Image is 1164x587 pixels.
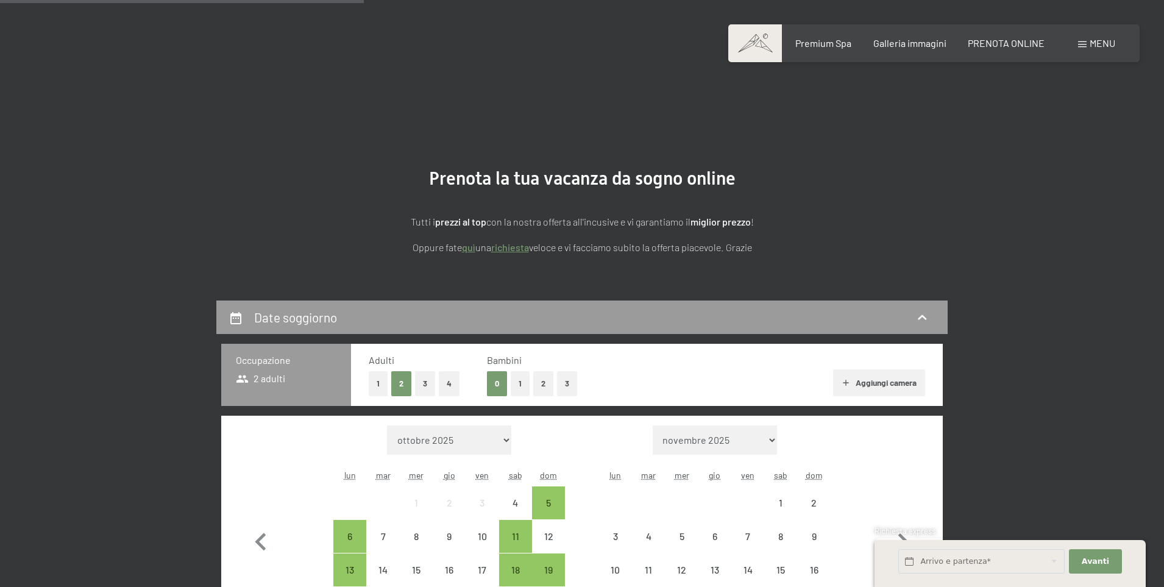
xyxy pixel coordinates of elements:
div: Fri Oct 10 2025 [466,520,499,553]
div: arrivo/check-in non effettuabile [599,520,632,553]
div: arrivo/check-in possibile [532,553,565,586]
div: 12 [533,532,564,562]
button: 0 [487,371,507,396]
div: Thu Nov 06 2025 [698,520,731,553]
span: Premium Spa [795,37,851,49]
div: arrivo/check-in non effettuabile [466,486,499,519]
div: arrivo/check-in possibile [499,520,532,553]
div: 8 [401,532,431,562]
div: arrivo/check-in non effettuabile [798,553,831,586]
div: arrivo/check-in non effettuabile [433,486,466,519]
div: arrivo/check-in possibile [499,553,532,586]
div: arrivo/check-in non effettuabile [466,553,499,586]
button: 2 [533,371,553,396]
h3: Occupazione [236,354,336,367]
div: arrivo/check-in non effettuabile [400,486,433,519]
div: arrivo/check-in non effettuabile [599,553,632,586]
div: arrivo/check-in non effettuabile [400,553,433,586]
div: 9 [434,532,464,562]
div: arrivo/check-in non effettuabile [731,520,764,553]
div: 6 [335,532,365,562]
div: Sun Nov 16 2025 [798,553,831,586]
div: Mon Oct 06 2025 [333,520,366,553]
div: Sat Nov 01 2025 [764,486,797,519]
div: Mon Oct 13 2025 [333,553,366,586]
div: 4 [633,532,664,562]
div: Sat Oct 11 2025 [499,520,532,553]
a: quì [462,241,475,253]
button: 3 [557,371,577,396]
div: Sun Oct 05 2025 [532,486,565,519]
div: Sat Nov 15 2025 [764,553,797,586]
div: Tue Nov 04 2025 [632,520,665,553]
p: Oppure fate una veloce e vi facciamo subito la offerta piacevole. Grazie [277,240,887,255]
div: arrivo/check-in non effettuabile [400,520,433,553]
div: 11 [500,532,531,562]
a: richiesta [491,241,529,253]
h2: Date soggiorno [254,310,337,325]
button: 4 [439,371,460,396]
div: Thu Oct 09 2025 [433,520,466,553]
abbr: domenica [540,470,557,480]
div: Fri Nov 14 2025 [731,553,764,586]
div: arrivo/check-in non effettuabile [499,486,532,519]
div: Wed Nov 12 2025 [665,553,698,586]
div: arrivo/check-in non effettuabile [798,520,831,553]
a: Galleria immagini [873,37,946,49]
div: Tue Oct 14 2025 [366,553,399,586]
div: arrivo/check-in non effettuabile [698,520,731,553]
div: arrivo/check-in non effettuabile [466,520,499,553]
abbr: venerdì [741,470,754,480]
div: Sun Nov 02 2025 [798,486,831,519]
button: 3 [415,371,435,396]
div: arrivo/check-in possibile [532,486,565,519]
div: Thu Oct 02 2025 [433,486,466,519]
span: Prenota la tua vacanza da sogno online [429,168,736,189]
div: arrivo/check-in non effettuabile [532,520,565,553]
div: Mon Nov 03 2025 [599,520,632,553]
div: Sat Oct 04 2025 [499,486,532,519]
abbr: domenica [806,470,823,480]
abbr: martedì [641,470,656,480]
div: 5 [666,532,697,562]
span: 2 adulti [236,372,285,385]
div: arrivo/check-in non effettuabile [632,520,665,553]
div: arrivo/check-in non effettuabile [433,553,466,586]
div: Thu Oct 16 2025 [433,553,466,586]
abbr: mercoledì [409,470,424,480]
div: Fri Oct 03 2025 [466,486,499,519]
p: Tutti i con la nostra offerta all'incusive e vi garantiamo il ! [277,214,887,230]
div: arrivo/check-in non effettuabile [764,553,797,586]
div: Sun Nov 09 2025 [798,520,831,553]
button: Aggiungi camera [833,369,925,396]
div: 5 [533,498,564,528]
div: arrivo/check-in non effettuabile [433,520,466,553]
div: Thu Nov 13 2025 [698,553,731,586]
span: Adulti [369,354,394,366]
div: Tue Oct 07 2025 [366,520,399,553]
strong: miglior prezzo [690,216,751,227]
abbr: sabato [774,470,787,480]
div: Sat Oct 18 2025 [499,553,532,586]
button: 1 [511,371,530,396]
div: 2 [434,498,464,528]
span: Menu [1090,37,1115,49]
div: Mon Nov 10 2025 [599,553,632,586]
div: 8 [765,532,796,562]
abbr: martedì [376,470,391,480]
abbr: mercoledì [675,470,689,480]
div: Wed Nov 05 2025 [665,520,698,553]
div: Wed Oct 08 2025 [400,520,433,553]
div: 10 [467,532,497,562]
div: Sat Nov 08 2025 [764,520,797,553]
div: 4 [500,498,531,528]
div: arrivo/check-in possibile [333,553,366,586]
div: arrivo/check-in non effettuabile [764,486,797,519]
button: Avanti [1069,549,1121,574]
div: 9 [799,532,829,562]
div: 1 [765,498,796,528]
abbr: lunedì [609,470,621,480]
abbr: lunedì [344,470,356,480]
abbr: giovedì [444,470,455,480]
div: 7 [367,532,398,562]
